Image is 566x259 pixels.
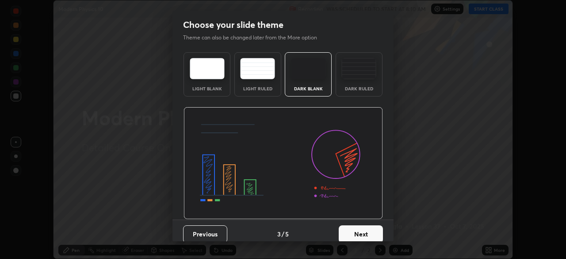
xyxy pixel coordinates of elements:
h4: 5 [285,229,289,239]
img: darkRuledTheme.de295e13.svg [341,58,376,79]
img: darkThemeBanner.d06ce4a2.svg [184,107,383,220]
img: lightRuledTheme.5fabf969.svg [240,58,275,79]
button: Next [339,225,383,243]
div: Light Blank [189,86,225,91]
h2: Choose your slide theme [183,19,283,31]
button: Previous [183,225,227,243]
h4: 3 [277,229,281,239]
p: Theme can also be changed later from the More option [183,34,326,42]
h4: / [282,229,284,239]
div: Light Ruled [240,86,275,91]
div: Dark Blank [291,86,326,91]
div: Dark Ruled [341,86,377,91]
img: darkTheme.f0cc69e5.svg [291,58,326,79]
img: lightTheme.e5ed3b09.svg [190,58,225,79]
